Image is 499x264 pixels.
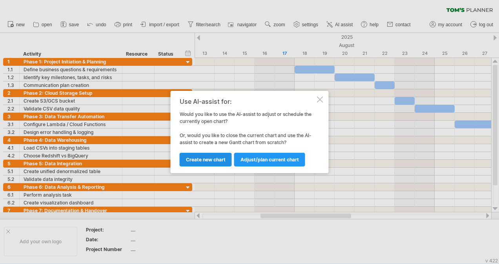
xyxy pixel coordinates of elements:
span: Adjust/plan current chart [240,157,299,163]
div: Use AI-assist for: [180,98,315,105]
a: Adjust/plan current chart [234,153,305,166]
a: Create new chart [180,153,232,166]
span: Create new chart [186,157,226,163]
div: Would you like to use the AI-assist to adjust or schedule the currently open chart? Or, would you... [180,98,315,166]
